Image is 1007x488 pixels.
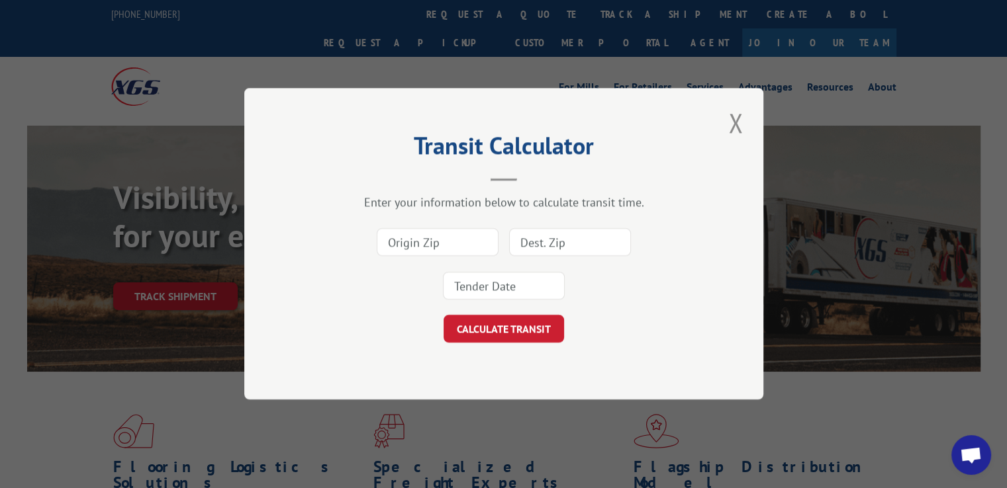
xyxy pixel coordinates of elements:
[311,136,697,161] h2: Transit Calculator
[509,229,631,257] input: Dest. Zip
[724,104,747,141] button: Close modal
[443,272,565,300] input: Tender Date
[444,315,564,343] button: CALCULATE TRANSIT
[951,435,991,475] a: Open chat
[377,229,499,257] input: Origin Zip
[311,195,697,210] div: Enter your information below to calculate transit time.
